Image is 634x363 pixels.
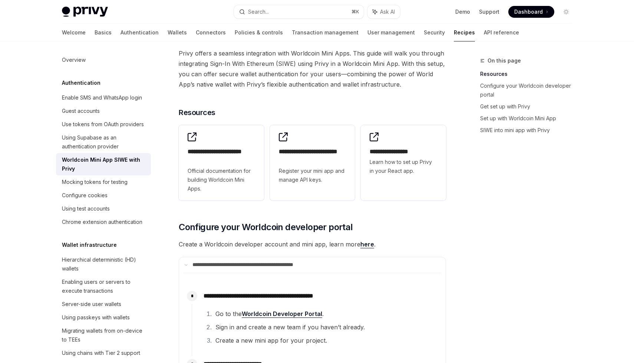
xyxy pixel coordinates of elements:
a: Guest accounts [56,104,151,118]
div: Migrating wallets from on-device to TEEs [62,326,146,344]
img: light logo [62,7,108,17]
a: API reference [484,24,519,41]
a: Set up with Worldcoin Mini App [480,112,578,124]
a: Resources [480,68,578,80]
a: Worldcoin Mini App SIWE with Privy [56,153,151,175]
a: Worldcoin Developer Portal [242,310,322,318]
a: Migrating wallets from on-device to TEEs [56,324,151,346]
span: Learn how to set up Privy in your React app. [370,158,437,175]
span: Resources [179,107,215,118]
a: Security [424,24,445,41]
span: Register your mini app and manage API keys. [279,167,346,184]
a: Using Supabase as an authentication provider [56,131,151,153]
div: Use tokens from OAuth providers [62,120,144,129]
a: Welcome [62,24,86,41]
div: Worldcoin Mini App SIWE with Privy [62,155,146,173]
a: Connectors [196,24,226,41]
li: Create a new mini app for your project. [213,335,438,346]
a: Configure cookies [56,189,151,202]
a: Overview [56,53,151,67]
div: Using passkeys with wallets [62,313,130,322]
a: Basics [95,24,112,41]
div: Configure cookies [62,191,108,200]
a: Get set up with Privy [480,101,578,112]
a: Dashboard [508,6,554,18]
span: Privy offers a seamless integration with Worldcoin Mini Apps. This guide will walk you through in... [179,48,446,90]
div: Using Supabase as an authentication provider [62,133,146,151]
a: Using chains with Tier 2 support [56,346,151,360]
div: Enable SMS and WhatsApp login [62,93,142,102]
a: SIWE into mini app with Privy [480,124,578,136]
a: Policies & controls [235,24,283,41]
li: Sign in and create a new team if you haven’t already. [213,322,438,332]
a: Support [479,8,499,16]
a: here [360,241,374,248]
a: Using test accounts [56,202,151,215]
div: Overview [62,56,86,64]
a: Chrome extension authentication [56,215,151,229]
div: Hierarchical deterministic (HD) wallets [62,255,146,273]
div: Search... [248,7,269,16]
span: ⌘ K [351,9,359,15]
a: Enabling users or servers to execute transactions [56,275,151,298]
button: Ask AI [367,5,400,19]
a: Recipes [454,24,475,41]
h5: Wallet infrastructure [62,241,117,249]
span: Dashboard [514,8,543,16]
a: Configure your Worldcoin developer portal [480,80,578,101]
span: Configure your Worldcoin developer portal [179,221,353,233]
span: On this page [488,56,521,65]
li: Go to the . [213,309,438,319]
div: Server-side user wallets [62,300,121,309]
button: Search...⌘K [234,5,364,19]
h5: Authentication [62,78,100,87]
div: Chrome extension authentication [62,218,142,226]
a: Demo [455,8,470,16]
div: Guest accounts [62,107,100,115]
button: Toggle dark mode [560,6,572,18]
a: Using passkeys with wallets [56,311,151,324]
a: Server-side user wallets [56,298,151,311]
a: Mocking tokens for testing [56,175,151,189]
a: Use tokens from OAuth providers [56,118,151,131]
span: Ask AI [380,8,395,16]
div: Enabling users or servers to execute transactions [62,278,146,295]
div: Mocking tokens for testing [62,178,128,186]
div: Using chains with Tier 2 support [62,349,140,357]
div: Using test accounts [62,204,110,213]
a: Enable SMS and WhatsApp login [56,91,151,104]
span: Create a Worldcoin developer account and mini app, learn more . [179,239,446,249]
a: Authentication [120,24,159,41]
a: Wallets [168,24,187,41]
span: Official documentation for building Worldcoin Mini Apps. [188,167,255,193]
a: Hierarchical deterministic (HD) wallets [56,253,151,275]
a: User management [367,24,415,41]
a: Transaction management [292,24,359,41]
